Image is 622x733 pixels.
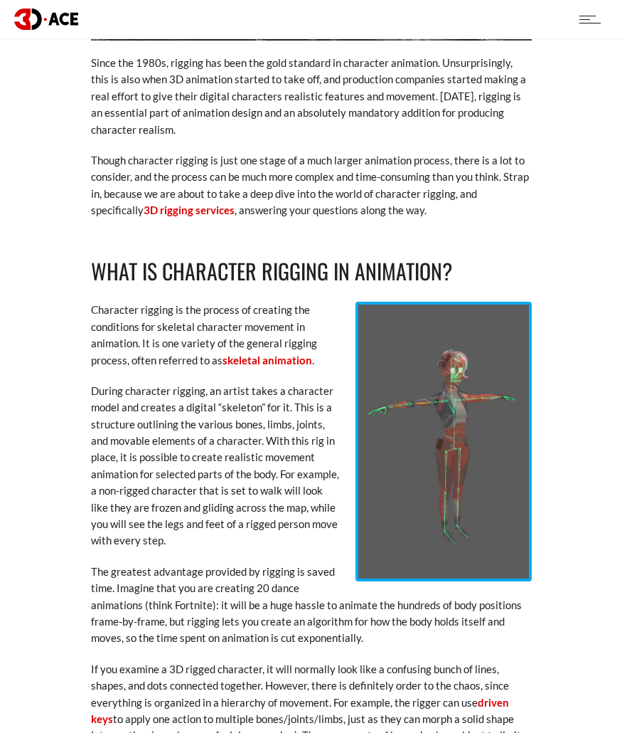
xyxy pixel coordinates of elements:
img: Character Rigging in Animation [355,302,532,581]
p: Since the 1980s, rigging has been the gold standard in character animation. Unsurprisingly, this ... [91,55,532,138]
p: During character rigging, an artist takes a character model and creates a digital “skeleton” for ... [91,383,532,549]
p: The greatest advantage provided by rigging is saved time. Imagine that you are creating 20 dance ... [91,564,532,647]
p: Though character rigging is just one stage of a much larger animation process, there is a lot to ... [91,152,532,219]
a: 3D rigging services [144,204,235,216]
a: driven keys [91,696,509,725]
img: logo dark [14,9,78,29]
p: Character rigging is the process of creating the conditions for skeletal character movement in an... [91,302,532,369]
a: skeletal animation [222,354,312,366]
h2: What is Character Rigging in Animation? [91,255,532,288]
